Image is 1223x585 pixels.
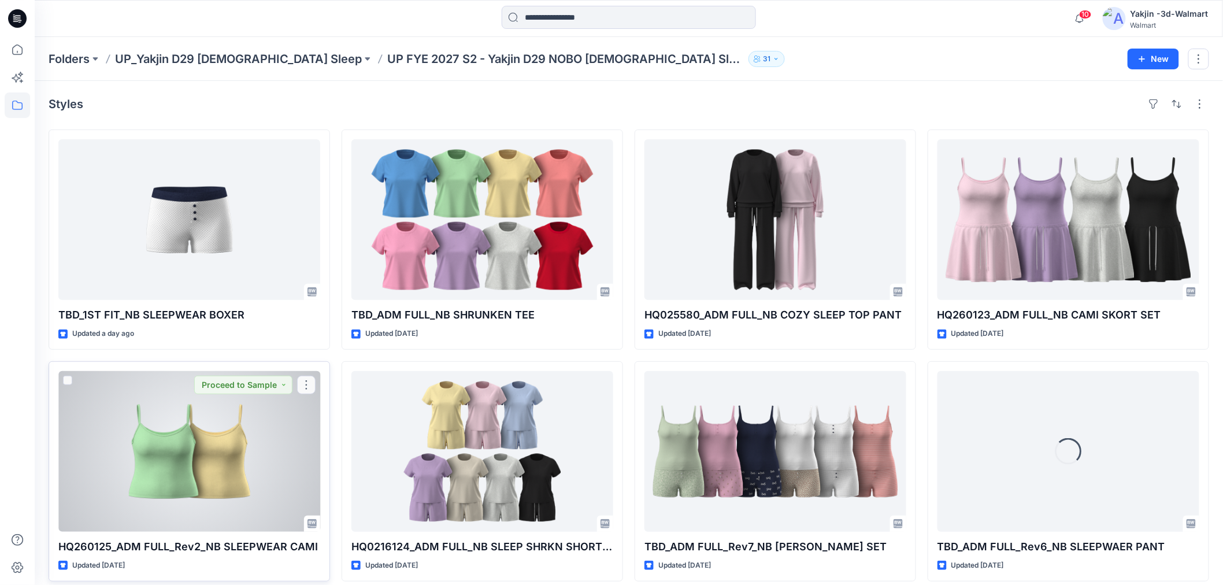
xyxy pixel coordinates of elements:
a: TBD_ADM FULL_NB SHRUNKEN TEE [351,139,613,300]
p: Updated [DATE] [658,328,711,340]
p: TBD_1ST FIT_NB SLEEPWEAR BOXER [58,307,320,323]
p: TBD_ADM FULL_Rev7_NB [PERSON_NAME] SET [644,539,906,555]
p: HQ260123_ADM FULL_NB CAMI SKORT SET [937,307,1199,323]
span: 10 [1079,10,1092,19]
p: Updated [DATE] [365,560,418,572]
a: TBD_1ST FIT_NB SLEEPWEAR BOXER [58,139,320,300]
a: HQ260123_ADM FULL_NB CAMI SKORT SET [937,139,1199,300]
p: TBD_ADM FULL_NB SHRUNKEN TEE [351,307,613,323]
div: Walmart [1131,21,1209,29]
p: HQ260125_ADM FULL_Rev2_NB SLEEPWEAR CAMI [58,539,320,555]
a: Folders [49,51,90,67]
p: Updated [DATE] [951,560,1004,572]
p: UP FYE 2027 S2 - Yakjin D29 NOBO [DEMOGRAPHIC_DATA] Sleepwear [387,51,744,67]
a: HQ0216124_ADM FULL_NB SLEEP SHRKN SHORT SET [351,371,613,532]
p: Updated a day ago [72,328,134,340]
p: Updated [DATE] [72,560,125,572]
button: 31 [748,51,785,67]
a: TBD_ADM FULL_Rev7_NB CAMI BOXER SET [644,371,906,532]
p: Updated [DATE] [951,328,1004,340]
p: HQ025580_ADM FULL_NB COZY SLEEP TOP PANT [644,307,906,323]
a: HQ260125_ADM FULL_Rev2_NB SLEEPWEAR CAMI [58,371,320,532]
p: TBD_ADM FULL_Rev6_NB SLEEPWAER PANT [937,539,1199,555]
button: New [1128,49,1179,69]
img: avatar [1103,7,1126,30]
h4: Styles [49,97,83,111]
a: UP_Yakjin D29 [DEMOGRAPHIC_DATA] Sleep [115,51,362,67]
p: Updated [DATE] [658,560,711,572]
p: HQ0216124_ADM FULL_NB SLEEP SHRKN SHORT SET [351,539,613,555]
div: Yakjin -3d-Walmart [1131,7,1209,21]
p: 31 [763,53,770,65]
p: Updated [DATE] [365,328,418,340]
a: HQ025580_ADM FULL_NB COZY SLEEP TOP PANT [644,139,906,300]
